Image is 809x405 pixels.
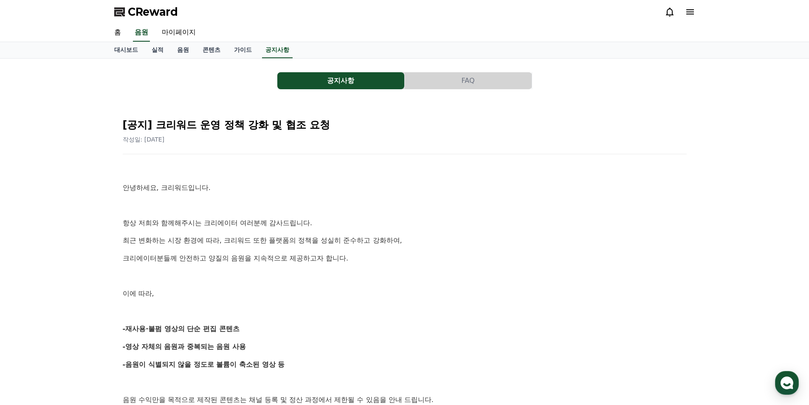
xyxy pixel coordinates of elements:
[277,72,404,89] button: 공지사항
[128,5,178,19] span: CReward
[196,42,227,58] a: 콘텐츠
[107,42,145,58] a: 대시보드
[123,253,687,264] p: 크리에이터분들께 안전하고 양질의 음원을 지속적으로 제공하고자 합니다.
[123,182,687,193] p: 안녕하세요, 크리워드입니다.
[114,5,178,19] a: CReward
[123,288,687,299] p: 이에 따라,
[107,24,128,42] a: 홈
[123,118,687,132] h2: [공지] 크리워드 운영 정책 강화 및 협조 요청
[155,24,203,42] a: 마이페이지
[227,42,259,58] a: 가이드
[123,343,246,351] strong: -영상 자체의 음원과 중복되는 음원 사용
[145,42,170,58] a: 실적
[277,72,405,89] a: 공지사항
[123,325,240,333] strong: -재사용·불펌 영상의 단순 편집 콘텐츠
[123,136,165,143] span: 작성일: [DATE]
[133,24,150,42] a: 음원
[405,72,532,89] button: FAQ
[123,218,687,229] p: 항상 저희와 함께해주시는 크리에이터 여러분께 감사드립니다.
[170,42,196,58] a: 음원
[123,360,285,368] strong: -음원이 식별되지 않을 정도로 볼륨이 축소된 영상 등
[262,42,293,58] a: 공지사항
[123,235,687,246] p: 최근 변화하는 시장 환경에 따라, 크리워드 또한 플랫폼의 정책을 성실히 준수하고 강화하여,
